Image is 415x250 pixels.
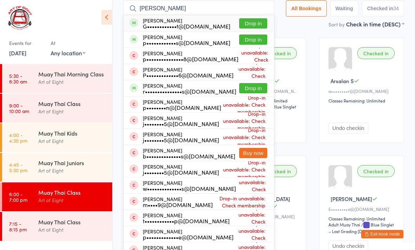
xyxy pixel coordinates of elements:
[239,83,267,93] button: Drop in
[143,148,235,159] div: [PERSON_NAME]
[143,137,219,143] div: j••••••••5@[DOMAIN_NAME]
[234,56,267,88] span: Drop-in unavailable: Check membership
[286,0,327,17] button: All Bookings
[234,218,267,250] span: Drop-in unavailable: Check membership
[328,206,397,212] div: E••••••••a@[DOMAIN_NAME]
[328,21,345,28] label: Sort by
[2,94,112,123] a: 9:00 -10:00 amMuay Thai ClassArt of Eight
[9,132,27,143] time: 4:00 - 4:30 pm
[51,37,85,49] div: At
[230,202,267,234] span: Drop-in unavailable: Check membership
[143,18,230,29] div: [PERSON_NAME]
[219,108,267,133] span: Drop-in unavailable: Check membership
[143,40,230,45] div: p••••••••••••s@[DOMAIN_NAME]
[260,47,297,59] div: Checked in
[2,64,112,93] a: 5:30 -6:30 amMuay Thai Morning ClassArt of Eight
[38,159,106,167] div: Muay Thai Juniors
[346,20,404,28] div: Check in time (DESC)
[38,226,106,234] div: Art of Eight
[9,49,26,57] a: [DATE]
[357,47,395,59] div: Checked in
[236,170,268,201] span: Drop-in unavailable: Check membership
[38,218,106,226] div: Muay Thai Class
[38,188,106,196] div: Muay Thai Class
[2,123,112,152] a: 4:00 -4:30 pmMuay Thai KidsArt of Eight
[143,234,234,240] div: p•••••••••••••e@[DOMAIN_NAME]
[2,153,112,182] a: 4:45 -5:30 pmMuay Thai JuniorsArt of Eight
[221,92,267,117] span: Drop-in unavailable: Check membership
[143,153,235,159] div: b••••••••••••••s@[DOMAIN_NAME]
[9,162,27,173] time: 4:45 - 5:30 pm
[331,195,372,202] span: [PERSON_NAME]
[143,34,230,45] div: [PERSON_NAME]
[143,212,230,224] div: [PERSON_NAME]
[143,169,219,175] div: j••••••••5@[DOMAIN_NAME]
[143,83,236,94] div: [PERSON_NAME]
[393,6,399,11] div: 34
[239,18,267,29] button: Drop in
[9,102,29,114] time: 9:00 - 10:00 am
[143,50,238,62] div: [PERSON_NAME]
[238,40,270,72] span: Drop-in unavailable: Check membership
[143,164,219,175] div: [PERSON_NAME]
[143,218,230,224] div: t••••••••••••p@[DOMAIN_NAME]
[7,5,33,30] img: Art of Eight
[219,125,267,149] span: Drop-in unavailable: Check membership
[9,73,27,84] time: 5:30 - 6:30 am
[328,221,360,227] div: Adult Muay Thai
[143,229,234,240] div: [PERSON_NAME]
[2,212,112,241] a: 7:15 -8:15 pmMuay Thai ClassArt of Eight
[143,186,236,191] div: w••••••••••••••s@[DOMAIN_NAME]
[239,148,267,158] button: Buy now
[143,56,238,62] div: p•••••••••••••••8@[DOMAIN_NAME]
[143,105,221,110] div: p••••••••n@[DOMAIN_NAME]
[38,70,106,78] div: Muay Thai Morning Class
[143,67,234,78] div: [PERSON_NAME]
[331,77,354,85] span: Arsalan S
[143,72,234,78] div: P•••••••••••••6@[DOMAIN_NAME]
[38,196,106,204] div: Art of Eight
[38,137,106,145] div: Art of Eight
[38,167,106,175] div: Art of Eight
[2,182,112,211] a: 6:00 -7:00 pmMuay Thai ClassArt of Eight
[219,157,267,182] span: Drop-in unavailable: Check membership
[143,180,236,191] div: [PERSON_NAME]
[143,131,219,143] div: [PERSON_NAME]
[38,78,106,86] div: Art of Eight
[38,129,106,137] div: Muay Thai Kids
[357,165,395,177] div: Checked in
[330,0,358,17] button: Waiting
[328,88,397,94] div: a••••••••r@[DOMAIN_NAME]
[143,88,236,94] div: r•••••••••••••••s@[DOMAIN_NAME]
[362,0,404,17] button: Checked in34
[328,123,368,133] button: Undo checkin
[123,0,274,17] input: Search
[239,35,267,45] button: Drop in
[143,202,213,207] div: m••••9@[DOMAIN_NAME]
[9,37,44,49] div: Events for
[143,99,221,110] div: [PERSON_NAME]
[9,191,27,202] time: 6:00 - 7:00 pm
[143,23,230,29] div: G••••••••••••t@[DOMAIN_NAME]
[38,100,106,107] div: Muay Thai Class
[328,98,397,104] div: Classes Remaining: Unlimited
[9,221,27,232] time: 7:15 - 8:15 pm
[143,196,213,207] div: [PERSON_NAME]
[38,107,106,115] div: Art of Eight
[51,49,85,57] div: Any location
[328,215,397,221] div: Classes Remaining: Unlimited
[213,193,267,211] span: Drop-in unavailable: Check membership
[143,115,219,126] div: [PERSON_NAME]
[143,121,219,126] div: j••••••••5@[DOMAIN_NAME]
[260,165,297,177] div: Checked in
[361,230,403,238] button: Exit kiosk mode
